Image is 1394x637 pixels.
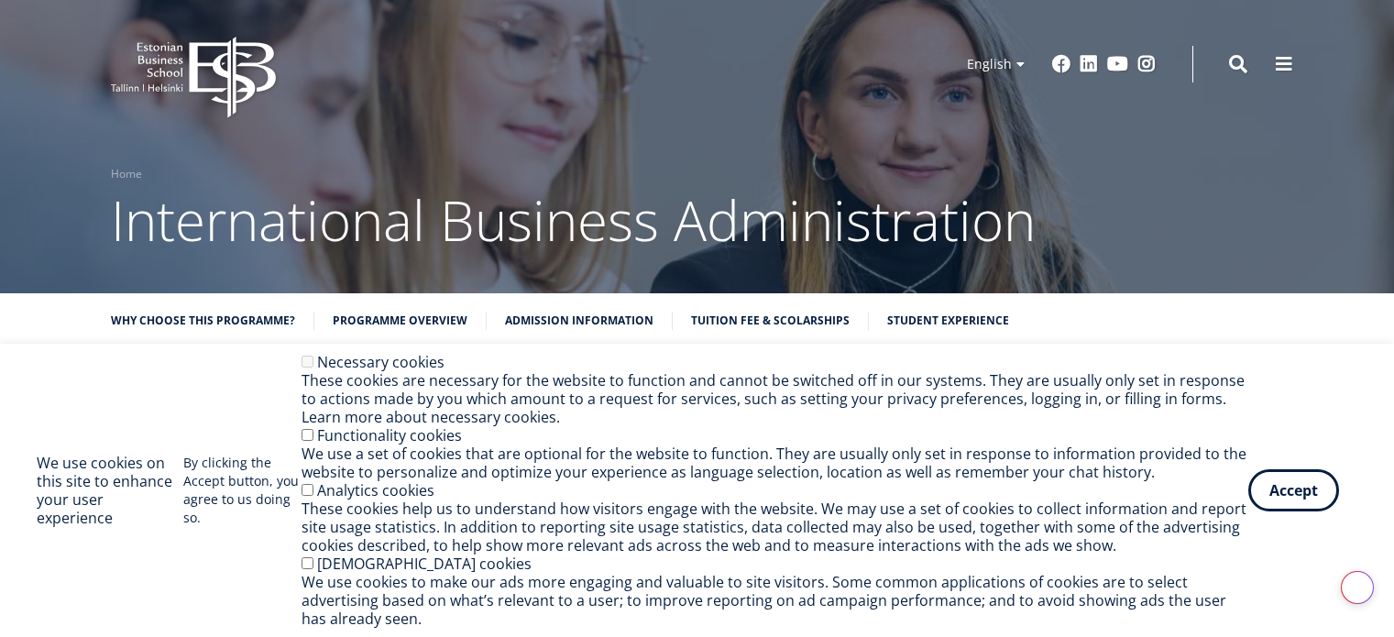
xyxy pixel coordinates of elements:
[333,312,467,330] a: Programme overview
[887,312,1009,330] a: Student experience
[37,454,183,527] h2: We use cookies on this site to enhance your user experience
[111,312,295,330] a: Why choose this programme?
[111,182,1036,258] span: International Business Administration
[302,573,1248,628] div: We use cookies to make our ads more engaging and valuable to site visitors. Some common applicati...
[505,312,653,330] a: Admission information
[1080,55,1098,73] a: Linkedin
[317,480,434,500] label: Analytics cookies
[1107,55,1128,73] a: Youtube
[302,371,1248,426] div: These cookies are necessary for the website to function and cannot be switched off in our systems...
[1137,55,1156,73] a: Instagram
[111,165,142,183] a: Home
[691,312,850,330] a: Tuition fee & Scolarships
[1248,469,1339,511] button: Accept
[317,554,532,574] label: [DEMOGRAPHIC_DATA] cookies
[317,352,445,372] label: Necessary cookies
[1052,55,1070,73] a: Facebook
[302,500,1248,555] div: These cookies help us to understand how visitors engage with the website. We may use a set of coo...
[183,454,302,527] p: By clicking the Accept button, you agree to us doing so.
[317,425,462,445] label: Functionality cookies
[302,445,1248,481] div: We use a set of cookies that are optional for the website to function. They are usually only set ...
